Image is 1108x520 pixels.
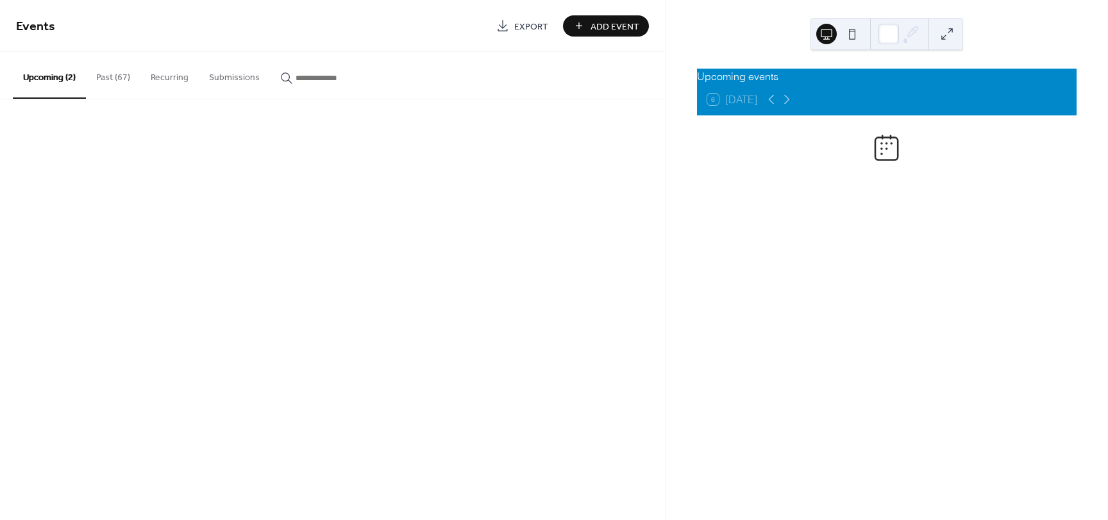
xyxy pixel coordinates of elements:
[563,15,649,37] button: Add Event
[86,52,140,97] button: Past (67)
[591,20,639,33] span: Add Event
[16,14,55,39] span: Events
[697,69,1077,84] div: Upcoming events
[514,20,548,33] span: Export
[199,52,270,97] button: Submissions
[487,15,558,37] a: Export
[13,52,86,99] button: Upcoming (2)
[140,52,199,97] button: Recurring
